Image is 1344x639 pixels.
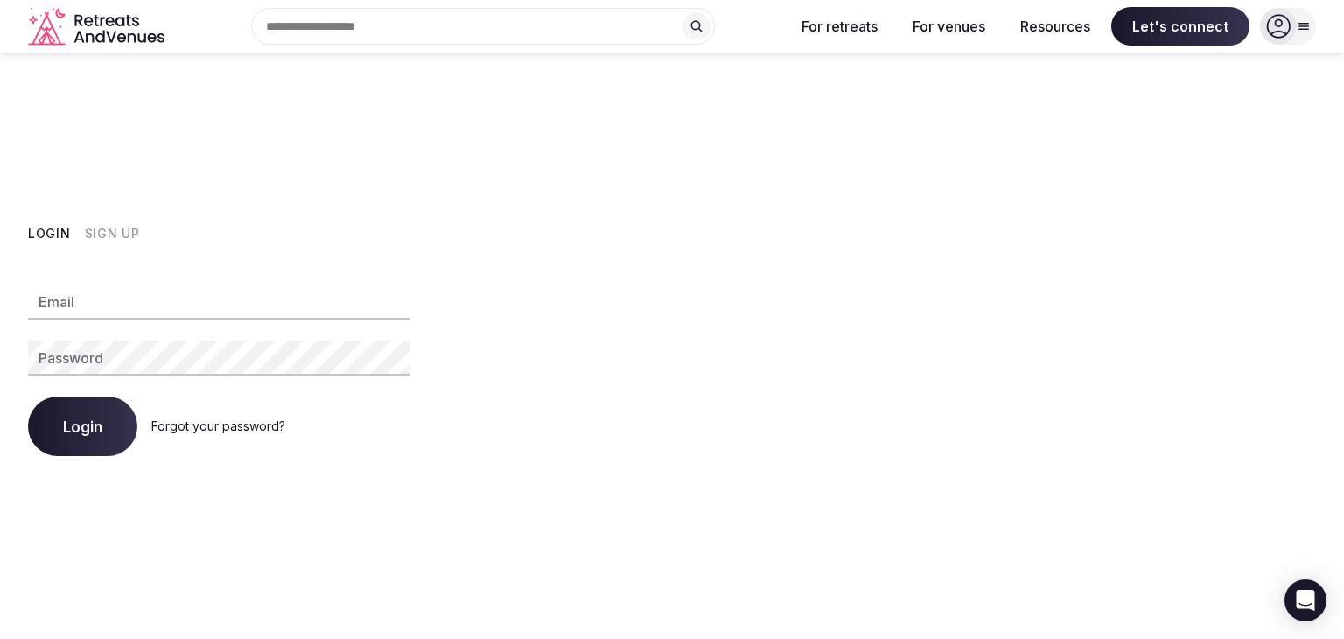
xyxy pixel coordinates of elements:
[1111,7,1249,46] span: Let's connect
[1006,7,1104,46] button: Resources
[28,7,168,46] a: Visit the homepage
[437,53,1344,628] img: My Account Background
[85,225,140,242] button: Sign Up
[28,397,137,456] button: Login
[899,7,999,46] button: For venues
[28,225,71,242] button: Login
[787,7,892,46] button: For retreats
[1284,579,1326,621] div: Open Intercom Messenger
[28,7,168,46] svg: Retreats and Venues company logo
[151,418,285,433] a: Forgot your password?
[63,418,102,435] span: Login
